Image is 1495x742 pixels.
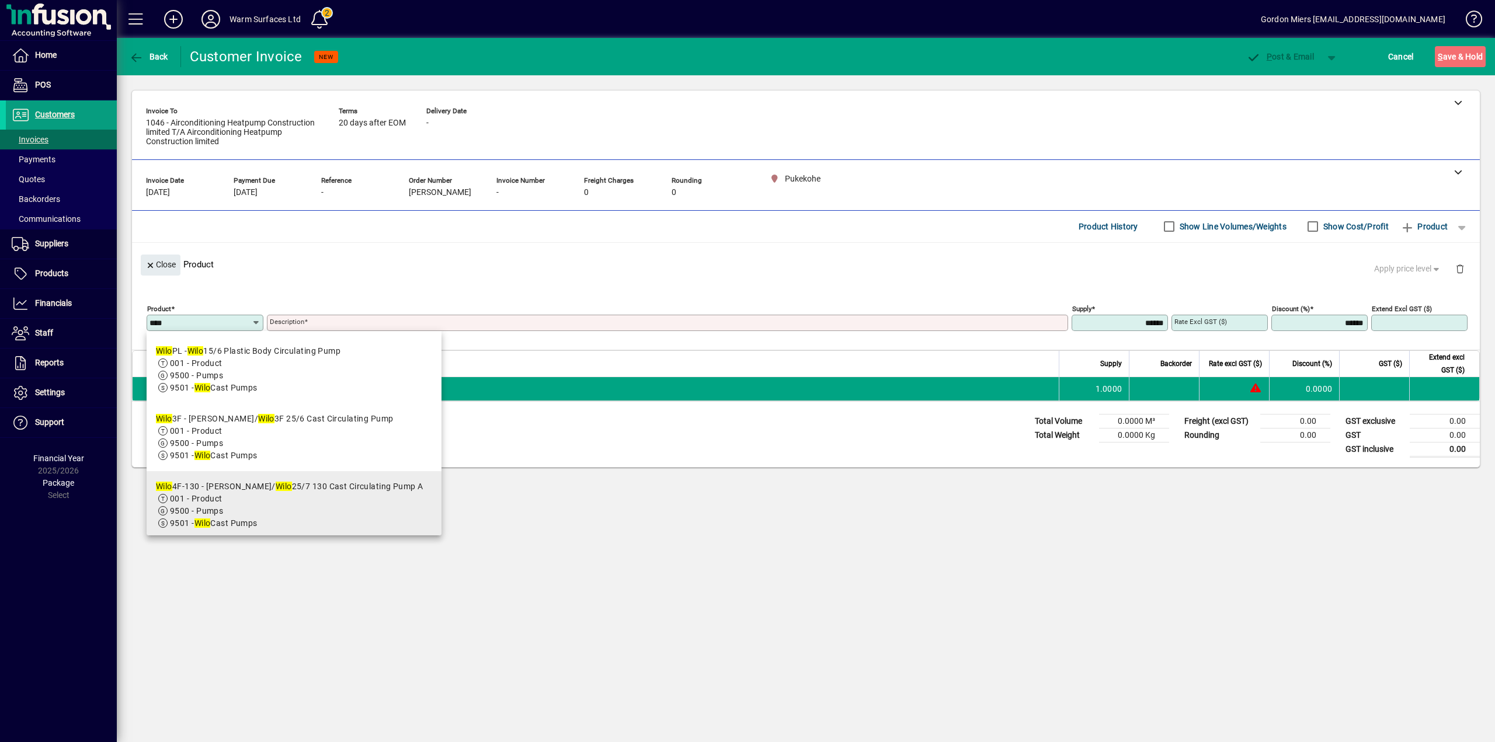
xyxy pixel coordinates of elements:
td: GST [1340,428,1410,442]
span: 9500 - Pumps [170,371,223,380]
em: Wilo [156,482,172,491]
span: 9500 - Pumps [170,506,223,515]
span: Financial Year [33,454,84,463]
button: Save & Hold [1435,46,1486,67]
span: Products [35,269,68,278]
em: Wilo [258,414,274,423]
button: Apply price level [1369,258,1447,279]
span: Home [35,50,57,60]
em: Wilo [194,451,211,460]
td: Total Weight [1029,428,1099,442]
a: Backorders [6,189,117,209]
td: GST exclusive [1340,414,1410,428]
span: [DATE] [146,188,170,197]
td: 0.0000 Kg [1099,428,1169,442]
label: Show Line Volumes/Weights [1177,221,1287,232]
button: Back [126,46,171,67]
td: 0.00 [1410,428,1480,442]
mat-label: Description [270,318,304,326]
span: 1046 - Airconditioning Heatpump Construction limited T/A Airconditioning Heatpump Construction li... [146,119,321,146]
mat-label: Supply [1072,305,1091,313]
a: Quotes [6,169,117,189]
label: Show Cost/Profit [1321,221,1389,232]
span: Quotes [12,175,45,184]
span: 9501 - Cast Pumps [170,451,258,460]
span: Back [129,52,168,61]
span: Supply [1100,357,1122,370]
a: Reports [6,349,117,378]
span: ost & Email [1246,52,1314,61]
span: 9500 - Pumps [170,438,223,448]
span: Apply price level [1374,263,1442,275]
td: 0.00 [1260,414,1330,428]
a: Communications [6,209,117,229]
span: Package [43,478,74,487]
span: Cancel [1388,47,1414,66]
span: GST ($) [1379,357,1402,370]
button: Add [155,9,192,30]
span: - [496,188,499,197]
app-page-header-button: Close [138,259,183,270]
em: Wilo [276,482,292,491]
div: Customer Invoice [190,47,303,66]
span: [DATE] [234,188,258,197]
div: Gordon Miers [EMAIL_ADDRESS][DOMAIN_NAME] [1261,10,1445,29]
a: Support [6,408,117,437]
a: Home [6,41,117,70]
span: - [321,188,324,197]
button: Cancel [1385,46,1417,67]
td: 0.00 [1410,442,1480,457]
span: Staff [35,328,53,337]
span: Communications [12,214,81,224]
a: Settings [6,378,117,407]
td: 0.0000 [1269,377,1339,400]
mat-label: Discount (%) [1272,305,1310,313]
span: Invoices [12,135,48,144]
span: ave & Hold [1438,47,1483,66]
div: PL - 15/6 Plastic Body Circulating Pump [156,345,340,357]
a: POS [6,71,117,100]
a: Suppliers [6,229,117,259]
span: 0 [584,188,589,197]
span: 0 [672,188,676,197]
button: Product History [1074,216,1143,237]
app-page-header-button: Back [117,46,181,67]
span: - [426,119,429,128]
button: Profile [192,9,230,30]
em: Wilo [156,346,172,356]
div: 4F-130 - [PERSON_NAME]/ 25/7 130 Cast Circulating Pump A [156,480,423,493]
span: 9501 - Cast Pumps [170,518,258,528]
span: Backorders [12,194,60,204]
span: 20 days after EOM [339,119,406,128]
span: 001 - Product [170,358,222,368]
a: Knowledge Base [1457,2,1480,40]
span: Close [145,255,176,274]
span: Reports [35,358,64,367]
span: Settings [35,388,65,397]
div: 3F - [PERSON_NAME]/ 3F 25/6 Cast Circulating Pump [156,413,394,425]
span: Product History [1079,217,1138,236]
span: POS [35,80,51,89]
button: Post & Email [1240,46,1320,67]
span: Rate excl GST ($) [1209,357,1262,370]
span: Payments [12,155,55,164]
span: P [1267,52,1272,61]
button: Close [141,255,180,276]
td: GST inclusive [1340,442,1410,457]
a: Staff [6,319,117,348]
em: Wilo [156,414,172,423]
mat-option: WiloPL - Wilo 15/6 Plastic Body Circulating Pump [147,336,441,403]
a: Financials [6,289,117,318]
span: Suppliers [35,239,68,248]
span: 9501 - Cast Pumps [170,383,258,392]
span: Customers [35,110,75,119]
td: Freight (excl GST) [1178,414,1260,428]
span: 001 - Product [170,426,222,436]
span: Backorder [1160,357,1192,370]
td: Rounding [1178,428,1260,442]
button: Delete [1446,255,1474,283]
span: 001 - Product [170,494,222,503]
td: 0.00 [1410,414,1480,428]
span: [PERSON_NAME] [409,188,471,197]
div: Product [132,243,1480,285]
